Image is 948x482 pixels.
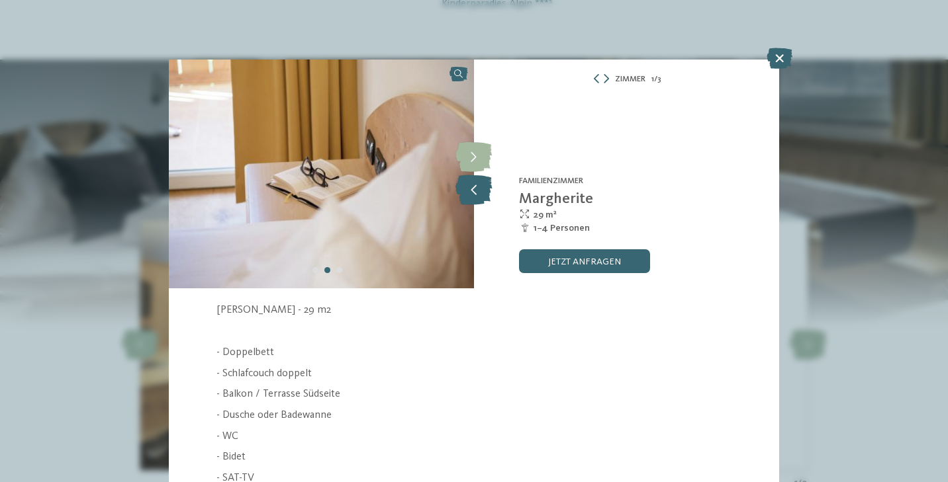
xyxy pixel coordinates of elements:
div: Carousel Page 1 [301,267,307,273]
div: Carousel Page 3 (Current Slide) [324,267,330,273]
span: 3 [657,73,661,85]
img: Margherite [169,60,474,288]
span: Zimmer [615,73,645,85]
div: Carousel Page 2 [312,267,318,273]
p: - Balkon / Terrasse Südseite [216,387,732,402]
p: - Schlafcouch doppelt [216,366,732,382]
div: Carousel Page 4 [336,267,342,273]
p: - Dusche oder Badewanne [216,408,732,423]
span: Margherite [519,192,593,206]
p: [PERSON_NAME] - 29 m2 [216,303,732,318]
span: 1–4 Personen [534,221,590,235]
p: - Doppelbett [216,345,732,360]
a: jetzt anfragen [519,249,650,273]
p: - Bidet [216,450,732,465]
span: 1 [651,73,654,85]
p: - WC [216,429,732,444]
span: / [654,73,657,85]
span: Familienzimmer [519,177,583,185]
span: 29 m² [534,208,557,221]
